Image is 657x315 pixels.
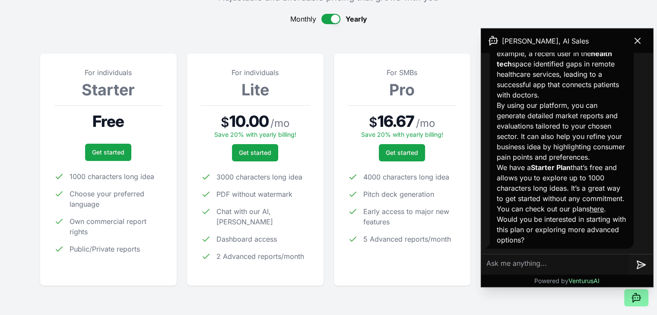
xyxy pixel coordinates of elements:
[346,14,367,24] span: Yearly
[369,114,378,130] span: $
[363,206,457,227] span: Early access to major new features
[290,14,316,24] span: Monthly
[216,234,277,244] span: Dashboard access
[14,14,21,21] img: logo_orange.svg
[497,163,627,214] p: We have a that’s free and allows you to explore up to 1000 characters long ideas. It’s a great wa...
[531,164,571,172] strong: Starter Plan
[70,216,163,237] span: Own commercial report rights
[270,117,289,130] span: / mo
[348,67,457,78] p: For SMBs
[497,50,612,69] strong: health tech
[348,81,457,98] h3: Pro
[361,131,443,138] span: Save 20% with yearly billing!
[54,67,163,78] p: For individuals
[216,189,292,199] span: PDF without watermark
[363,172,449,182] span: 4000 characters long idea
[379,144,425,161] a: Get started
[92,113,124,130] span: Free
[14,22,21,29] img: website_grey.svg
[221,114,229,130] span: $
[24,14,42,21] div: v 4.0.25
[201,67,310,78] p: For individuals
[201,81,310,98] h3: Lite
[70,189,163,209] span: Choose your preferred language
[497,214,627,246] p: Would you be interested in starting with this plan or exploring more advanced options?
[416,117,435,130] span: / mo
[85,144,131,161] a: Get started
[35,51,77,57] div: Domain Overview
[232,144,278,161] a: Get started
[216,251,304,261] span: 2 Advanced reports/month
[497,101,627,163] p: By using our platform, you can generate detailed market reports and evaluations tailored to your ...
[22,22,95,29] div: Domain: [DOMAIN_NAME]
[378,113,415,130] span: 16.67
[363,189,434,199] span: Pitch deck generation
[590,205,604,214] a: here
[214,131,296,138] span: Save 20% with yearly billing!
[216,206,310,227] span: Chat with our AI, [PERSON_NAME]
[363,234,451,244] span: 5 Advanced reports/month
[25,50,32,57] img: tab_domain_overview_orange.svg
[229,113,269,130] span: 10.00
[216,172,302,182] span: 3000 characters long idea
[87,50,94,57] img: tab_keywords_by_traffic_grey.svg
[70,244,140,254] span: Public/Private reports
[534,277,600,285] p: Powered by
[568,277,600,284] span: VenturusAI
[502,36,589,46] span: [PERSON_NAME], AI Sales
[70,171,154,182] span: 1000 characters long idea
[54,81,163,98] h3: Starter
[497,7,627,101] p: Fantastic! VenturusAI can help you analyze real-time data and trends, giving you insights into wh...
[97,51,143,57] div: Keywords by Traffic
